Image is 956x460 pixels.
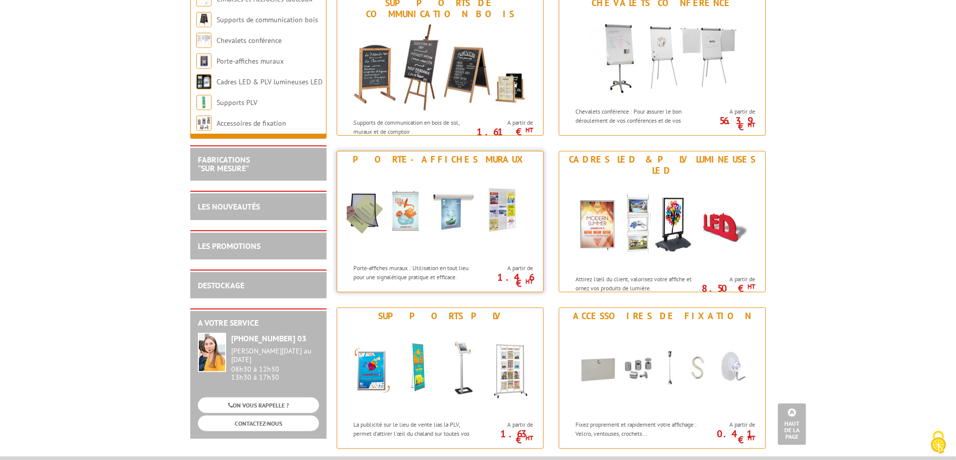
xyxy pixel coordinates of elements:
div: Supports PLV [340,311,541,322]
span: A partir de [704,421,755,429]
p: 1.63 € [476,431,533,443]
sup: HT [748,121,755,129]
span: A partir de [482,421,533,429]
a: Accessoires de fixation Accessoires de fixation Fixez proprement et rapidement votre affichage : ... [559,308,766,449]
a: Supports de communication bois [217,15,318,24]
p: 1.61 € [476,129,533,135]
img: Cookies (fenêtre modale) [926,430,951,455]
a: LES PROMOTIONS [198,241,260,251]
div: [PERSON_NAME][DATE] au [DATE] [231,347,319,364]
a: DESTOCKAGE [198,280,244,290]
a: Accessoires de fixation [217,119,286,128]
p: 8.50 € [699,285,755,291]
p: Fixez proprement et rapidement votre affichage : Velcro, ventouses, crochets... [575,420,701,437]
sup: HT [525,277,533,286]
a: CONTACTEZ-NOUS [198,416,319,431]
a: ON VOUS RAPPELLE ? [198,397,319,413]
p: Supports de communication en bois de sol, muraux et de comptoir [353,118,479,135]
p: Porte-affiches muraux : Utilisation en tout lieu pour une signalétique pratique et efficace. [353,264,479,281]
a: Cadres LED & PLV lumineuses LED [217,77,323,86]
img: Supports PLV [347,324,534,415]
p: 0.41 € [699,431,755,443]
button: Cookies (fenêtre modale) [921,426,956,460]
img: Accessoires de fixation [196,116,211,131]
a: Porte-affiches muraux Porte-affiches muraux Porte-affiches muraux : Utilisation en tout lieu pour... [337,151,544,292]
p: Attirez l’œil du client, valorisez votre affiche et ornez vos produits de lumière. [575,275,701,292]
a: Cadres LED & PLV lumineuses LED Cadres LED & PLV lumineuses LED Attirez l’œil du client, valorise... [559,151,766,292]
sup: HT [525,434,533,442]
span: A partir de [704,108,755,116]
p: La publicité sur le lieu de vente lias la PLV, permet d'attirer l'œil du chaland sur toutes vos c... [353,420,479,446]
sup: HT [748,282,755,291]
div: 08h30 à 12h30 13h30 à 17h30 [231,347,319,382]
img: Supports de communication bois [196,12,211,27]
a: Supports PLV Supports PLV La publicité sur le lieu de vente lias la PLV, permet d'attirer l'œil d... [337,308,544,449]
img: Chevalets conférence [569,11,756,102]
span: A partir de [482,119,533,127]
div: Porte-affiches muraux [340,154,541,165]
img: Chevalets conférence [196,33,211,48]
img: Porte-affiches muraux [347,168,534,259]
img: Porte-affiches muraux [196,54,211,69]
strong: [PHONE_NUMBER] 03 [231,333,306,343]
a: Haut de la page [778,403,806,445]
sup: HT [525,126,533,134]
img: Cadres LED & PLV lumineuses LED [196,74,211,89]
h2: A votre service [198,319,319,328]
p: 56.39 € [699,118,755,130]
div: Cadres LED & PLV lumineuses LED [562,154,763,176]
img: Cadres LED & PLV lumineuses LED [569,179,756,270]
sup: HT [748,434,755,442]
a: Chevalets conférence [217,36,282,45]
img: widget-service.jpg [198,333,226,372]
img: Accessoires de fixation [569,324,756,415]
p: 1.46 € [476,274,533,286]
span: A partir de [704,275,755,283]
a: FABRICATIONS"Sur Mesure" [198,155,250,174]
img: Supports de communication bois [347,22,534,113]
div: Accessoires de fixation [562,311,763,322]
span: A partir de [482,264,533,272]
a: Supports PLV [217,98,257,107]
img: Supports PLV [196,95,211,110]
a: Porte-affiches muraux [217,57,284,66]
p: Chevalets conférence : Pour assurer le bon déroulement de vos conférences et de vos réunions. [575,107,701,133]
a: LES NOUVEAUTÉS [198,201,260,212]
